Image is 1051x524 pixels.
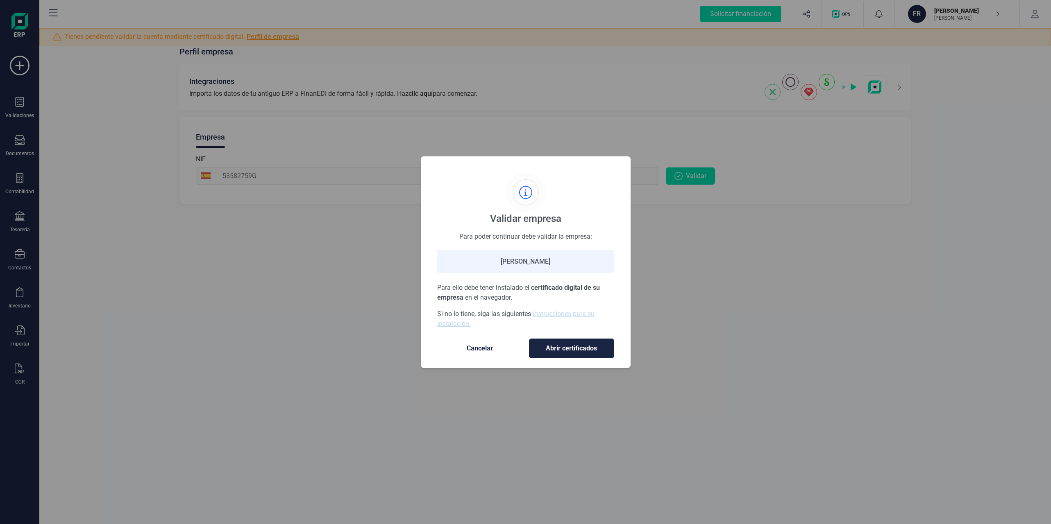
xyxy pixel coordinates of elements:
span: certificado digital de su empresa [437,284,600,301]
div: Para poder continuar debe validar la empresa: [437,232,614,240]
div: [PERSON_NAME] [437,250,614,273]
div: Validar empresa [490,212,561,225]
a: instrucciones para su instalación. [437,310,595,327]
button: Cancelar [437,339,522,358]
button: Abrir certificados [529,339,614,358]
span: Abrir certificados [538,343,606,353]
p: Para ello debe tener instalado el en el navegador. [437,283,614,303]
span: Cancelar [445,343,514,353]
p: Si no lo tiene, siga las siguientes [437,309,614,329]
